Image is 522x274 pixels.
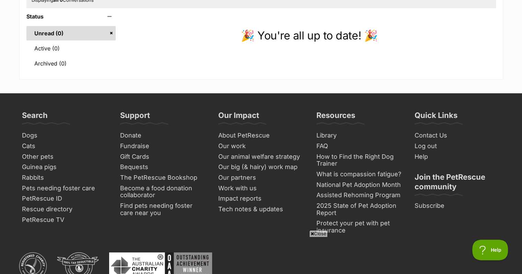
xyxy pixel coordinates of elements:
[314,201,405,218] a: 2025 State of Pet Adoption Report
[472,240,508,260] iframe: Help Scout Beacon - Open
[216,183,307,194] a: Work with us
[22,110,48,124] h3: Search
[314,169,405,180] a: What is compassion fatigue?
[123,27,496,44] p: 🎉 You're all up to date! 🎉
[412,152,503,162] a: Help
[314,190,405,201] a: Assisted Rehoming Program
[117,201,209,218] a: Find pets needing foster care near you
[19,183,111,194] a: Pets needing foster care
[117,172,209,183] a: The PetRescue Bookshop
[415,110,457,124] h3: Quick Links
[314,180,405,190] a: National Pet Adoption Month
[216,162,307,172] a: Our big (& hairy) work map
[19,215,111,225] a: PetRescue TV
[415,172,500,195] h3: Join the PetRescue community
[412,130,503,141] a: Contact Us
[19,152,111,162] a: Other pets
[216,130,307,141] a: About PetRescue
[95,240,428,271] iframe: Advertisement
[26,41,116,56] a: Active (0)
[216,141,307,152] a: Our work
[412,201,503,211] a: Subscribe
[19,130,111,141] a: Dogs
[316,110,355,124] h3: Resources
[120,110,150,124] h3: Support
[314,130,405,141] a: Library
[19,162,111,172] a: Guinea pigs
[216,193,307,204] a: Impact reports
[19,172,111,183] a: Rabbits
[412,141,503,152] a: Log out
[314,141,405,152] a: FAQ
[117,130,209,141] a: Donate
[117,162,209,172] a: Bequests
[314,218,405,236] a: Protect your pet with pet insurance
[117,152,209,162] a: Gift Cards
[117,183,209,201] a: Become a food donation collaborator
[26,13,116,20] header: Status
[19,204,111,215] a: Rescue directory
[216,204,307,215] a: Tech notes & updates
[218,110,259,124] h3: Our Impact
[26,56,116,71] a: Archived (0)
[117,141,209,152] a: Fundraise
[216,172,307,183] a: Our partners
[309,230,328,237] span: Close
[314,152,405,169] a: How to Find the Right Dog Trainer
[19,141,111,152] a: Cats
[26,26,116,40] a: Unread (0)
[216,152,307,162] a: Our animal welfare strategy
[19,193,111,204] a: PetRescue ID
